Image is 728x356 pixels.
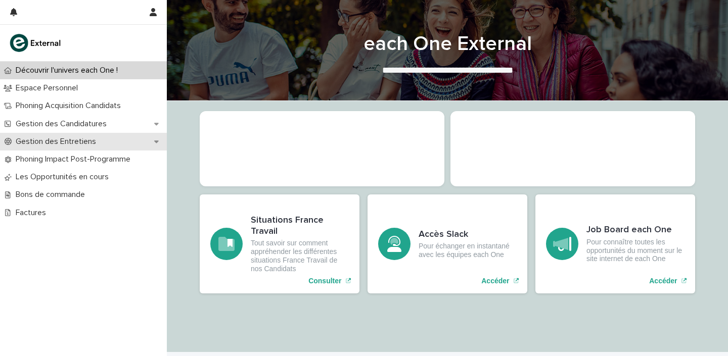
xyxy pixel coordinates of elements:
[481,277,509,285] p: Accéder
[419,242,517,259] p: Pour échanger en instantané avec les équipes each One
[200,32,695,56] h1: each One External
[535,194,695,293] a: Accéder
[12,190,93,199] p: Bons de commande
[251,215,349,237] h3: Situations France Travail
[586,238,685,263] p: Pour connaître toutes les opportunités du moment sur le site internet de each One
[12,66,126,75] p: Découvrir l'univers each One !
[368,194,527,293] a: Accéder
[8,33,64,53] img: bc51vvfgR2QLHU84CWIQ
[586,225,685,236] h3: Job Board each One
[12,83,86,93] p: Espace Personnel
[12,119,115,129] p: Gestion des Candidatures
[419,229,517,240] h3: Accès Slack
[12,172,117,182] p: Les Opportunités en cours
[251,239,349,273] p: Tout savoir sur comment appréhender les différentes situations France Travail de nos Candidats
[308,277,341,285] p: Consulter
[12,208,54,218] p: Factures
[200,194,359,293] a: Consulter
[12,155,139,164] p: Phoning Impact Post-Programme
[12,137,104,146] p: Gestion des Entretiens
[12,101,129,111] p: Phoning Acquisition Candidats
[649,277,677,285] p: Accéder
